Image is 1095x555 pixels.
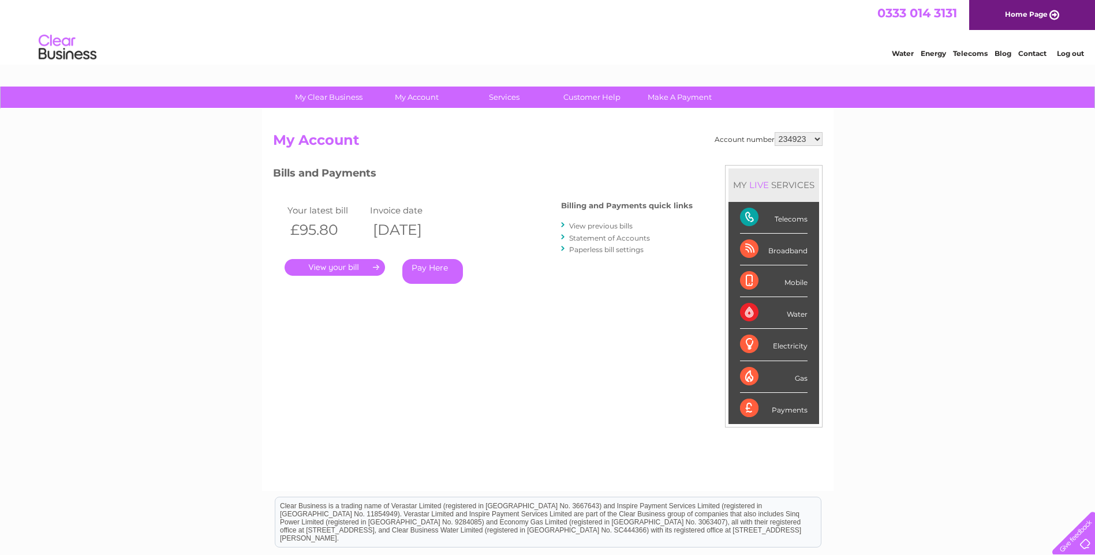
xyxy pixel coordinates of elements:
[953,49,988,58] a: Telecoms
[921,49,946,58] a: Energy
[369,87,464,108] a: My Account
[402,259,463,284] a: Pay Here
[273,165,693,185] h3: Bills and Payments
[740,202,808,234] div: Telecoms
[38,30,97,65] img: logo.png
[728,168,819,201] div: MY SERVICES
[561,201,693,210] h4: Billing and Payments quick links
[457,87,552,108] a: Services
[569,245,644,254] a: Paperless bill settings
[367,218,450,242] th: [DATE]
[569,234,650,242] a: Statement of Accounts
[569,222,633,230] a: View previous bills
[273,132,823,154] h2: My Account
[740,393,808,424] div: Payments
[285,202,368,218] td: Your latest bill
[740,329,808,361] div: Electricity
[877,6,957,20] a: 0333 014 3131
[275,6,821,56] div: Clear Business is a trading name of Verastar Limited (registered in [GEOGRAPHIC_DATA] No. 3667643...
[544,87,640,108] a: Customer Help
[740,265,808,297] div: Mobile
[715,132,823,146] div: Account number
[892,49,914,58] a: Water
[995,49,1011,58] a: Blog
[1018,49,1047,58] a: Contact
[285,218,368,242] th: £95.80
[747,179,771,190] div: LIVE
[367,202,450,218] td: Invoice date
[281,87,376,108] a: My Clear Business
[740,234,808,265] div: Broadband
[740,361,808,393] div: Gas
[740,297,808,329] div: Water
[285,259,385,276] a: .
[1057,49,1084,58] a: Log out
[632,87,727,108] a: Make A Payment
